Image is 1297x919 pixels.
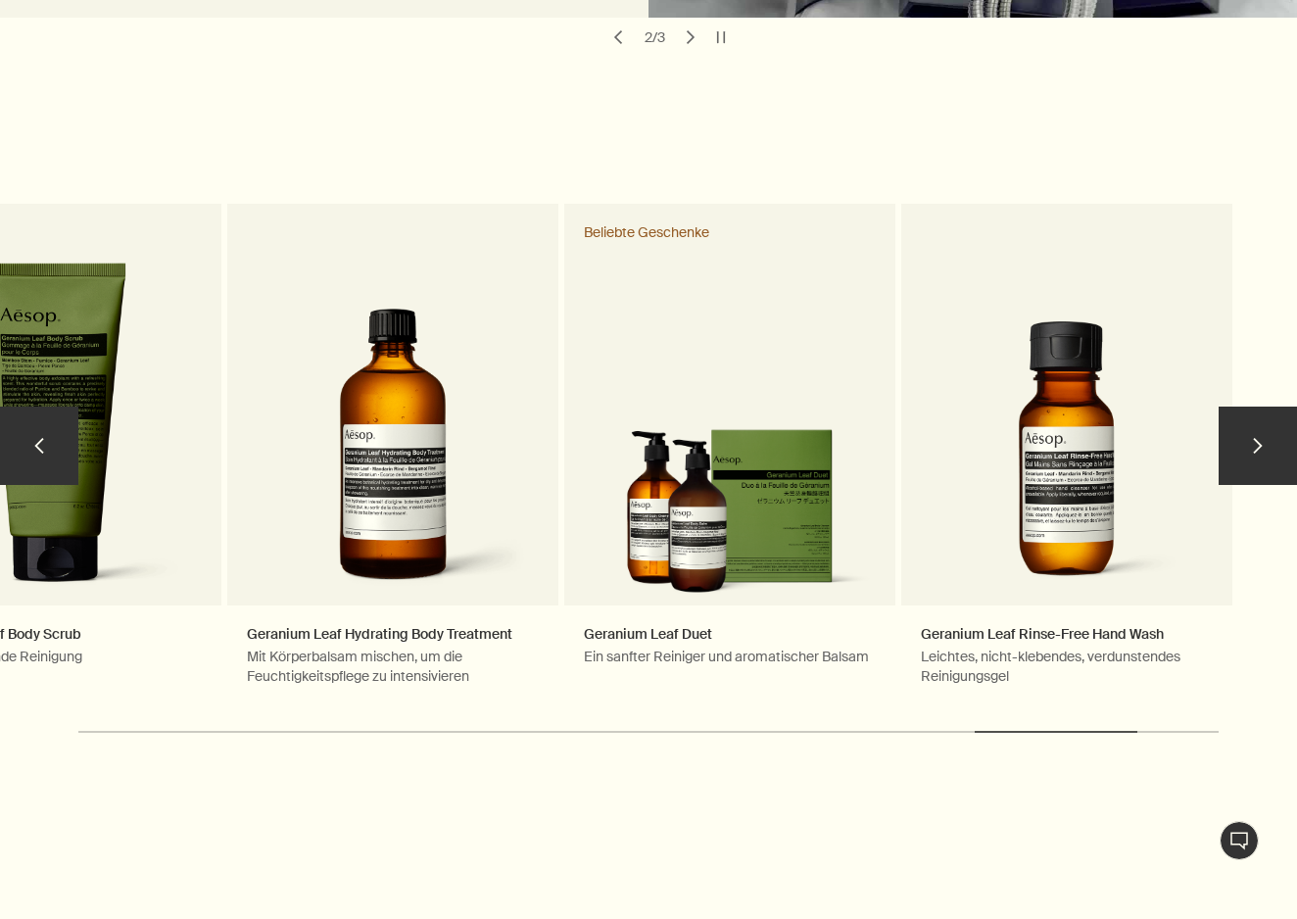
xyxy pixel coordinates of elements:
button: Live-Support Chat [1220,821,1259,860]
a: Geranium Leaf Rinse-Free Hand WashLeichtes, nicht-klebendes, verdunstendes ReinigungsgelGeranium ... [901,204,1232,705]
div: 2 / 3 [640,28,669,46]
button: next slide [677,24,704,51]
a: Geranium Leaf Hydrating Body TreatmentMit Körperbalsam mischen, um die Feuchtigkeitspflege zu int... [227,204,558,705]
button: previous slide [604,24,632,51]
button: next slide [1219,407,1297,485]
a: Geranium Leaf DuetEin sanfter Reiniger und aromatischer BalsamGeranium Leaf Duet in outer carton ... [564,204,895,705]
button: pause [707,24,735,51]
